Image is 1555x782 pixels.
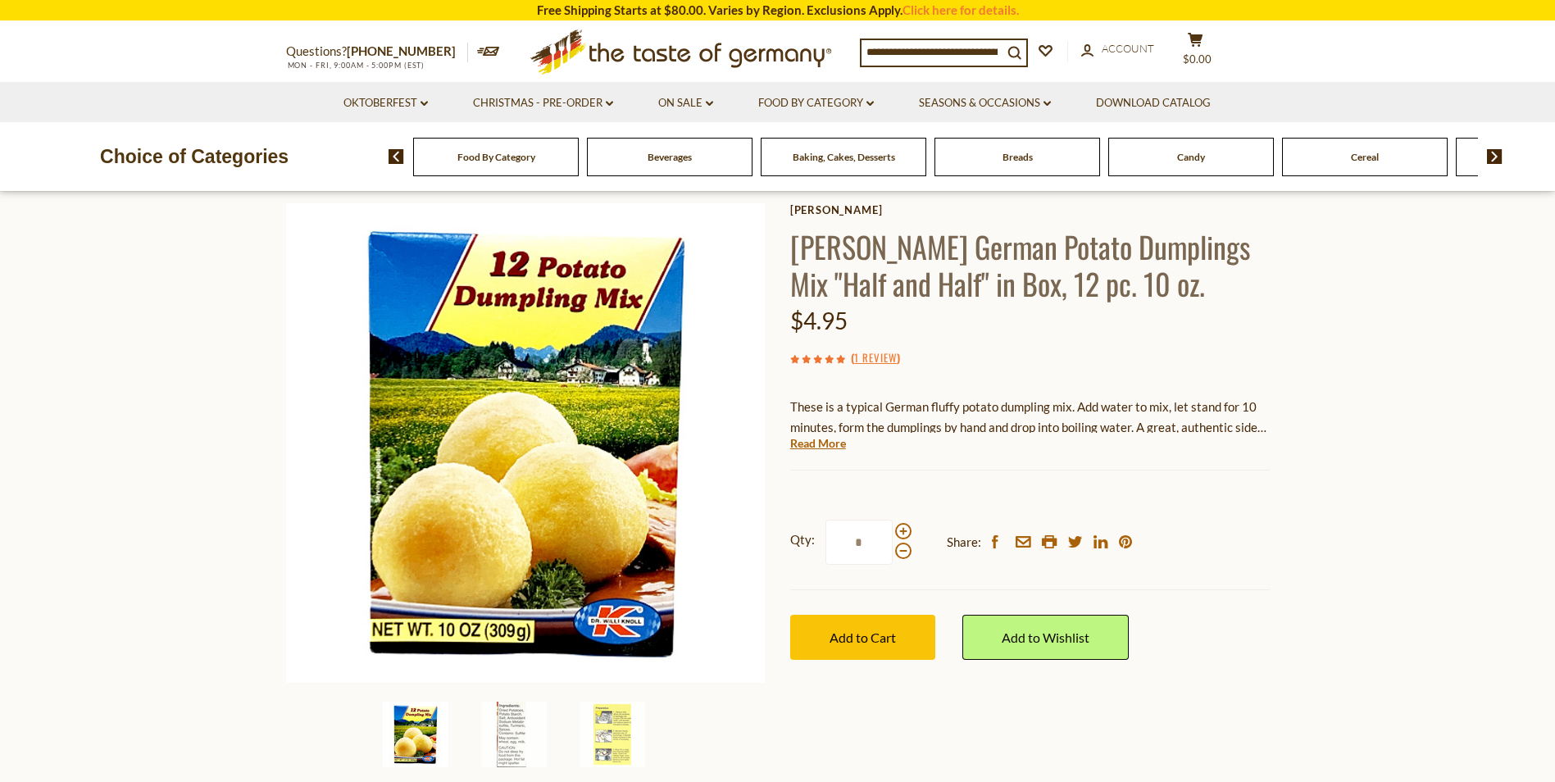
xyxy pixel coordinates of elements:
a: Download Catalog [1096,94,1211,112]
a: Oktoberfest [343,94,428,112]
a: Seasons & Occasions [919,94,1051,112]
a: Click here for details. [903,2,1019,17]
a: Account [1081,40,1154,58]
img: Dr. Knoll German Potato Dumplings Mix "Half and Half" in Box, 12 pc. 10 oz. [481,702,547,767]
input: Qty: [825,520,893,565]
img: Dr. Knoll German Potato Dumplings Mix "Half and Half" in Box, 12 pc. 10 oz. [580,702,645,767]
span: $4.95 [790,307,848,334]
a: Food By Category [758,94,874,112]
img: previous arrow [389,149,404,164]
button: Add to Cart [790,615,935,660]
span: ( ) [851,349,900,366]
a: Breads [1003,151,1033,163]
a: Read More [790,435,846,452]
span: MON - FRI, 9:00AM - 5:00PM (EST) [286,61,425,70]
a: Add to Wishlist [962,615,1129,660]
h1: [PERSON_NAME] German Potato Dumplings Mix "Half and Half" in Box, 12 pc. 10 oz. [790,228,1270,302]
a: Candy [1177,151,1205,163]
img: next arrow [1487,149,1503,164]
span: Add to Cart [830,630,896,645]
span: Account [1102,42,1154,55]
a: Food By Category [457,151,535,163]
a: [PERSON_NAME] [790,203,1270,216]
a: Cereal [1351,151,1379,163]
a: Beverages [648,151,692,163]
strong: Qty: [790,530,815,550]
a: [PHONE_NUMBER] [347,43,456,58]
img: Dr. Knoll German Potato Dumplings Mix "Half and Half" in Box, 12 pc. 10 oz. [286,203,766,683]
a: 1 Review [854,349,897,367]
a: Christmas - PRE-ORDER [473,94,613,112]
button: $0.00 [1171,32,1221,73]
a: On Sale [658,94,713,112]
a: Baking, Cakes, Desserts [793,151,895,163]
p: Questions? [286,41,468,62]
p: These is a typical German fluffy potato dumpling mix. Add water to mix, let stand for 10 minutes,... [790,397,1270,438]
span: Share: [947,532,981,552]
img: Dr. Knoll German Potato Dumplings Mix "Half and Half" in Box, 12 pc. 10 oz. [383,702,448,767]
span: $0.00 [1183,52,1212,66]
